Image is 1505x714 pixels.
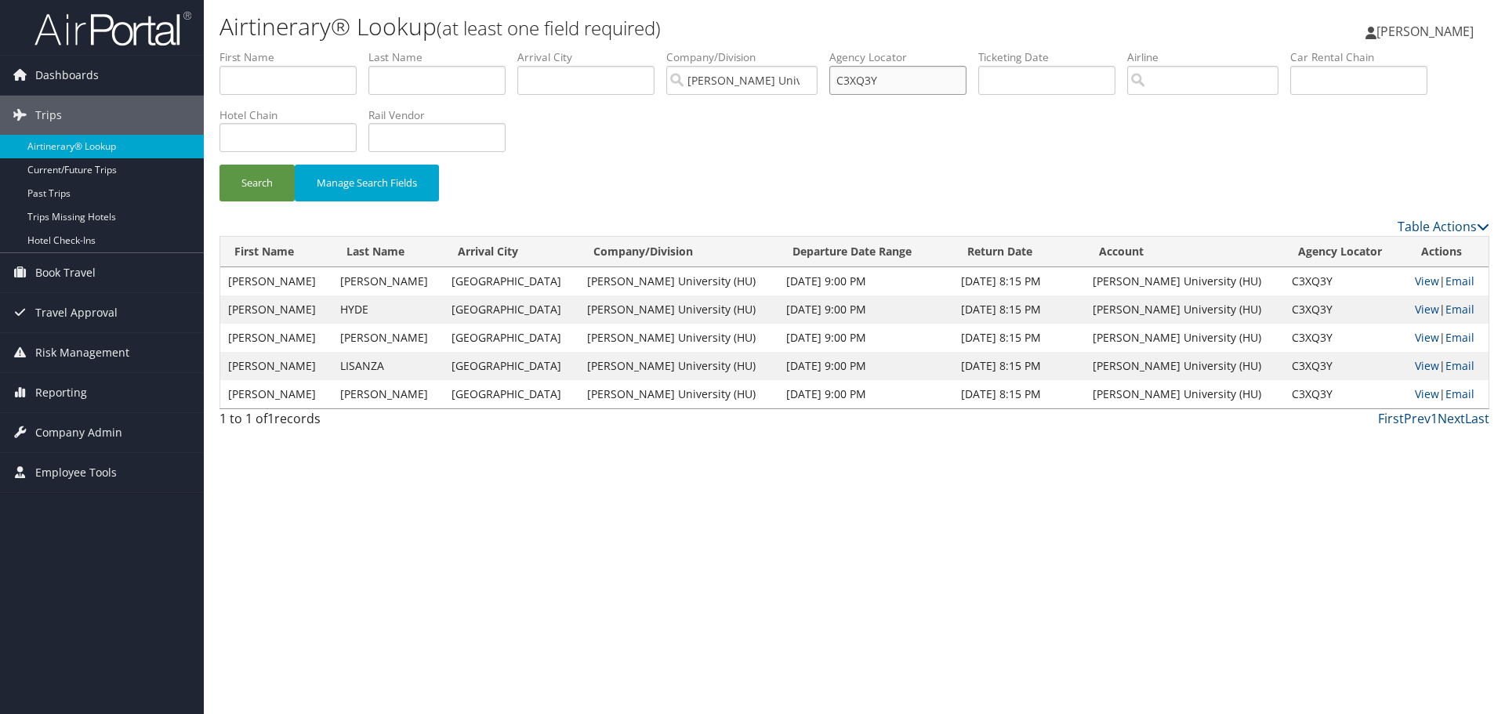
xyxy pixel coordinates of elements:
[368,49,517,65] label: Last Name
[1404,410,1431,427] a: Prev
[1365,8,1489,55] a: [PERSON_NAME]
[444,237,579,267] th: Arrival City: activate to sort column ascending
[1290,49,1439,65] label: Car Rental Chain
[953,352,1084,380] td: [DATE] 8:15 PM
[1284,295,1408,324] td: C3XQ3Y
[1445,302,1474,317] a: Email
[1415,358,1439,373] a: View
[953,324,1084,352] td: [DATE] 8:15 PM
[1445,274,1474,288] a: Email
[1407,352,1489,380] td: |
[1445,386,1474,401] a: Email
[1085,352,1284,380] td: [PERSON_NAME] University (HU)
[219,49,368,65] label: First Name
[1284,352,1408,380] td: C3XQ3Y
[1407,380,1489,408] td: |
[219,165,295,201] button: Search
[579,324,778,352] td: [PERSON_NAME] University (HU)
[220,295,332,324] td: [PERSON_NAME]
[35,56,99,95] span: Dashboards
[1127,49,1290,65] label: Airline
[332,267,444,295] td: [PERSON_NAME]
[1431,410,1438,427] a: 1
[35,453,117,492] span: Employee Tools
[1415,274,1439,288] a: View
[579,380,778,408] td: [PERSON_NAME] University (HU)
[1438,410,1465,427] a: Next
[219,107,368,123] label: Hotel Chain
[220,352,332,380] td: [PERSON_NAME]
[444,352,579,380] td: [GEOGRAPHIC_DATA]
[1465,410,1489,427] a: Last
[1376,23,1474,40] span: [PERSON_NAME]
[978,49,1127,65] label: Ticketing Date
[1284,237,1408,267] th: Agency Locator: activate to sort column ascending
[1445,330,1474,345] a: Email
[332,295,444,324] td: HYDE
[437,15,661,41] small: (at least one field required)
[778,237,954,267] th: Departure Date Range: activate to sort column ascending
[34,10,191,47] img: airportal-logo.png
[1445,358,1474,373] a: Email
[1085,324,1284,352] td: [PERSON_NAME] University (HU)
[219,10,1066,43] h1: Airtinerary® Lookup
[829,49,978,65] label: Agency Locator
[267,410,274,427] span: 1
[666,49,829,65] label: Company/Division
[220,324,332,352] td: [PERSON_NAME]
[1398,218,1489,235] a: Table Actions
[953,267,1084,295] td: [DATE] 8:15 PM
[444,380,579,408] td: [GEOGRAPHIC_DATA]
[778,352,954,380] td: [DATE] 9:00 PM
[953,380,1084,408] td: [DATE] 8:15 PM
[1378,410,1404,427] a: First
[220,267,332,295] td: [PERSON_NAME]
[368,107,517,123] label: Rail Vendor
[1415,386,1439,401] a: View
[1085,267,1284,295] td: [PERSON_NAME] University (HU)
[35,253,96,292] span: Book Travel
[1407,295,1489,324] td: |
[1085,237,1284,267] th: Account: activate to sort column ascending
[778,267,954,295] td: [DATE] 9:00 PM
[1284,380,1408,408] td: C3XQ3Y
[1407,324,1489,352] td: |
[1415,302,1439,317] a: View
[332,380,444,408] td: [PERSON_NAME]
[332,324,444,352] td: [PERSON_NAME]
[579,267,778,295] td: [PERSON_NAME] University (HU)
[953,295,1084,324] td: [DATE] 8:15 PM
[1085,380,1284,408] td: [PERSON_NAME] University (HU)
[220,380,332,408] td: [PERSON_NAME]
[778,380,954,408] td: [DATE] 9:00 PM
[1284,324,1408,352] td: C3XQ3Y
[579,295,778,324] td: [PERSON_NAME] University (HU)
[35,293,118,332] span: Travel Approval
[1415,330,1439,345] a: View
[35,96,62,135] span: Trips
[35,373,87,412] span: Reporting
[1284,267,1408,295] td: C3XQ3Y
[517,49,666,65] label: Arrival City
[579,237,778,267] th: Company/Division
[444,324,579,352] td: [GEOGRAPHIC_DATA]
[1407,237,1489,267] th: Actions
[332,352,444,380] td: LISANZA
[579,352,778,380] td: [PERSON_NAME] University (HU)
[444,267,579,295] td: [GEOGRAPHIC_DATA]
[953,237,1084,267] th: Return Date: activate to sort column ascending
[332,237,444,267] th: Last Name: activate to sort column ascending
[778,295,954,324] td: [DATE] 9:00 PM
[220,237,332,267] th: First Name: activate to sort column ascending
[1085,295,1284,324] td: [PERSON_NAME] University (HU)
[219,409,520,436] div: 1 to 1 of records
[444,295,579,324] td: [GEOGRAPHIC_DATA]
[35,413,122,452] span: Company Admin
[1407,267,1489,295] td: |
[35,333,129,372] span: Risk Management
[295,165,439,201] button: Manage Search Fields
[778,324,954,352] td: [DATE] 9:00 PM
